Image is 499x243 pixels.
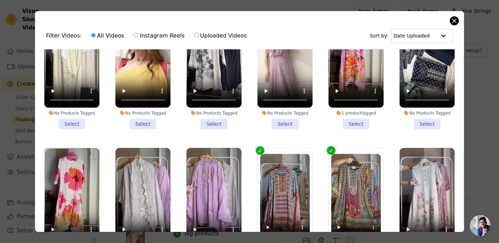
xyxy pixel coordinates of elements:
div: Open chat [470,215,491,236]
label: Uploaded Videos [194,31,247,40]
div: No Products Tagged [186,110,242,116]
div: No Products Tagged [44,110,99,116]
label: All Videos [91,31,124,40]
div: 1 product tagged [329,110,384,116]
button: Close modal [450,17,458,25]
div: No Products Tagged [400,110,455,116]
label: Instagram Reels [133,31,185,40]
div: No Products Tagged [115,110,170,116]
div: No Products Tagged [257,110,313,116]
div: Filter Videos: [46,28,251,44]
div: Sort by: [370,28,453,43]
